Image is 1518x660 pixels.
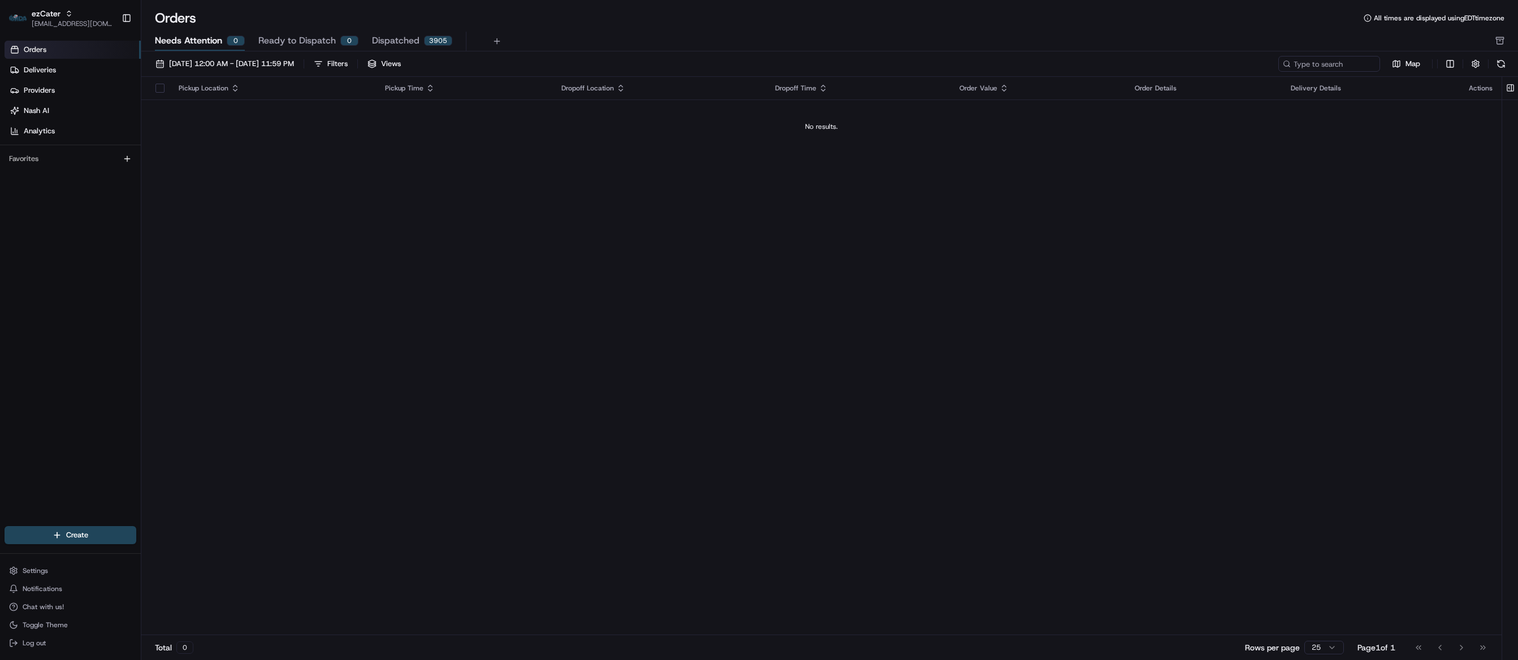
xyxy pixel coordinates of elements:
[327,59,348,69] div: Filters
[5,635,136,651] button: Log out
[32,19,113,28] button: [EMAIL_ADDRESS][DOMAIN_NAME]
[179,84,367,93] div: Pickup Location
[5,41,141,59] a: Orders
[169,59,294,69] span: [DATE] 12:00 AM - [DATE] 11:59 PM
[5,599,136,615] button: Chat with us!
[5,81,141,99] a: Providers
[1493,56,1509,72] button: Refresh
[258,34,336,47] span: Ready to Dispatch
[5,563,136,579] button: Settings
[23,566,48,575] span: Settings
[23,620,68,629] span: Toggle Theme
[381,59,401,69] span: Views
[155,34,222,47] span: Needs Attention
[66,530,88,540] span: Create
[1405,59,1420,69] span: Map
[1291,84,1451,93] div: Delivery Details
[5,150,136,168] div: Favorites
[1357,642,1395,653] div: Page 1 of 1
[424,36,452,46] div: 3905
[340,36,358,46] div: 0
[959,84,1117,93] div: Order Value
[1374,14,1504,23] span: All times are displayed using EDT timezone
[385,84,544,93] div: Pickup Time
[362,56,406,72] button: Views
[24,65,56,75] span: Deliveries
[775,84,941,93] div: Dropoff Time
[1469,84,1493,93] div: Actions
[5,5,117,32] button: ezCaterezCater[EMAIL_ADDRESS][DOMAIN_NAME]
[309,56,353,72] button: Filters
[372,34,419,47] span: Dispatched
[32,8,60,19] button: ezCater
[176,641,193,654] div: 0
[23,639,46,648] span: Log out
[24,45,46,55] span: Orders
[5,122,141,140] a: Analytics
[24,106,49,116] span: Nash AI
[23,584,62,593] span: Notifications
[5,617,136,633] button: Toggle Theme
[24,126,55,136] span: Analytics
[1278,56,1380,72] input: Type to search
[155,9,196,27] h1: Orders
[24,85,55,95] span: Providers
[5,581,136,597] button: Notifications
[5,102,141,120] a: Nash AI
[1135,84,1273,93] div: Order Details
[150,56,299,72] button: [DATE] 12:00 AM - [DATE] 11:59 PM
[561,84,757,93] div: Dropoff Location
[146,122,1497,131] div: No results.
[1245,642,1300,653] p: Rows per page
[23,602,64,611] span: Chat with us!
[5,526,136,544] button: Create
[155,641,193,654] div: Total
[227,36,245,46] div: 0
[9,15,27,22] img: ezCater
[1385,57,1428,71] button: Map
[5,61,141,79] a: Deliveries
